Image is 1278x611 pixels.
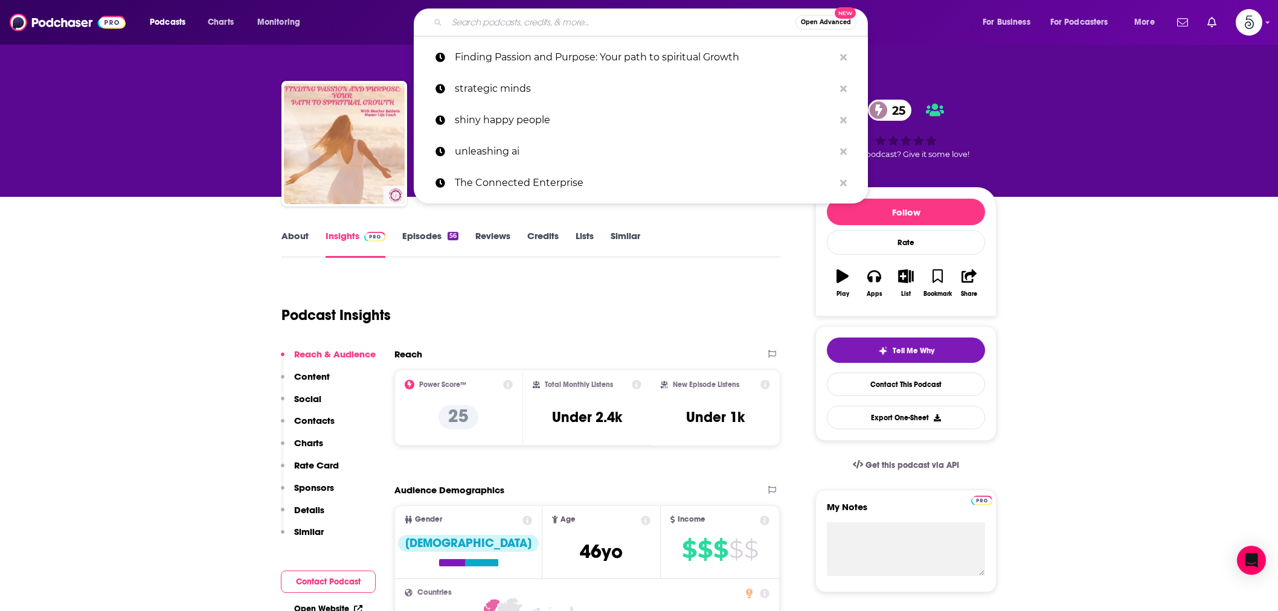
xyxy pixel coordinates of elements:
[281,437,323,459] button: Charts
[364,232,385,242] img: Podchaser Pro
[414,136,868,167] a: unleashing ai
[552,408,622,426] h3: Under 2.4k
[10,11,126,34] img: Podchaser - Follow, Share and Rate Podcasts
[326,230,385,258] a: InsightsPodchaser Pro
[1236,9,1262,36] img: User Profile
[580,540,623,563] span: 46 yo
[827,373,985,396] a: Contact This Podcast
[1236,9,1262,36] span: Logged in as Spiral5-G2
[1172,12,1193,33] a: Show notifications dropdown
[835,7,856,19] span: New
[686,408,745,426] h3: Under 1k
[1236,9,1262,36] button: Show profile menu
[673,380,739,389] h2: New Episode Listens
[527,230,559,258] a: Credits
[827,501,985,522] label: My Notes
[795,15,856,30] button: Open AdvancedNew
[836,290,849,298] div: Play
[417,589,452,597] span: Countries
[923,290,952,298] div: Bookmark
[1203,12,1221,33] a: Show notifications dropdown
[698,540,712,559] span: $
[425,8,879,36] div: Search podcasts, credits, & more...
[1050,14,1108,31] span: For Podcasters
[827,199,985,225] button: Follow
[455,42,834,73] p: Finding Passion and Purpose: Your path to spiritual Growth
[678,516,705,523] span: Income
[294,415,335,426] p: Contacts
[200,13,241,32] a: Charts
[150,14,185,31] span: Podcasts
[447,13,795,32] input: Search podcasts, credits, & more...
[971,494,992,505] a: Pro website
[901,290,911,298] div: List
[801,19,851,25] span: Open Advanced
[141,13,201,32] button: open menu
[827,406,985,429] button: Export One-Sheet
[419,380,466,389] h2: Power Score™
[843,450,969,480] a: Get this podcast via API
[867,290,882,298] div: Apps
[815,92,997,167] div: 25Good podcast? Give it some love!
[890,261,922,305] button: List
[1126,13,1170,32] button: open menu
[971,496,992,505] img: Podchaser Pro
[294,348,376,360] p: Reach & Audience
[281,504,324,526] button: Details
[281,371,330,393] button: Content
[713,540,728,559] span: $
[294,504,324,516] p: Details
[893,346,934,356] span: Tell Me Why
[208,14,234,31] span: Charts
[414,42,868,73] a: Finding Passion and Purpose: Your path to spiritual Growth
[249,13,316,32] button: open menu
[414,104,868,136] a: shiny happy people
[294,437,323,449] p: Charts
[294,371,330,382] p: Content
[281,393,321,415] button: Social
[744,540,758,559] span: $
[448,232,458,240] div: 56
[576,230,594,258] a: Lists
[294,482,334,493] p: Sponsors
[284,83,405,204] img: Finding Passion and Purpose: Your path to spiritual Growth
[455,136,834,167] p: unleashing ai
[682,540,696,559] span: $
[281,348,376,371] button: Reach & Audience
[954,261,985,305] button: Share
[545,380,613,389] h2: Total Monthly Listens
[611,230,640,258] a: Similar
[281,526,324,548] button: Similar
[961,290,977,298] div: Share
[398,535,539,552] div: [DEMOGRAPHIC_DATA]
[294,393,321,405] p: Social
[414,167,868,199] a: The Connected Enterprise
[257,14,300,31] span: Monitoring
[827,337,985,363] button: tell me why sparkleTell Me Why
[729,540,743,559] span: $
[281,415,335,437] button: Contacts
[455,73,834,104] p: strategic minds
[455,104,834,136] p: shiny happy people
[974,13,1045,32] button: open menu
[414,73,868,104] a: strategic minds
[1134,14,1155,31] span: More
[294,526,324,537] p: Similar
[281,482,334,504] button: Sponsors
[394,484,504,496] h2: Audience Demographics
[858,261,890,305] button: Apps
[402,230,458,258] a: Episodes56
[455,167,834,199] p: The Connected Enterprise
[868,100,911,121] a: 25
[415,516,442,523] span: Gender
[827,261,858,305] button: Play
[922,261,953,305] button: Bookmark
[880,100,911,121] span: 25
[294,459,339,471] p: Rate Card
[1237,546,1266,575] div: Open Intercom Messenger
[281,459,339,482] button: Rate Card
[281,230,309,258] a: About
[827,230,985,255] div: Rate
[1042,13,1126,32] button: open menu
